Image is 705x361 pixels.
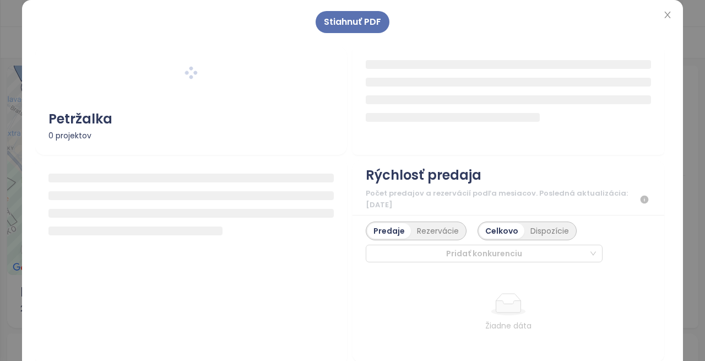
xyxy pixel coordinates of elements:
[398,320,619,332] div: Žiadne dáta
[367,223,411,239] div: Predaje
[316,11,389,33] button: Stiahnuť PDF
[48,109,334,130] div: Petržalka
[663,10,672,19] span: close
[48,130,334,142] div: 0 projektov
[324,15,381,29] span: Stiahnuť PDF
[411,223,465,239] div: Rezervácie
[479,223,524,239] div: Celkovo
[366,165,481,186] div: Rýchlosť predaja
[524,223,575,239] div: Dispozície
[366,188,651,211] div: Počet predajov a rezervácií podľa mesiacov. Posledná aktualizácia: [DATE]
[661,9,674,21] button: Close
